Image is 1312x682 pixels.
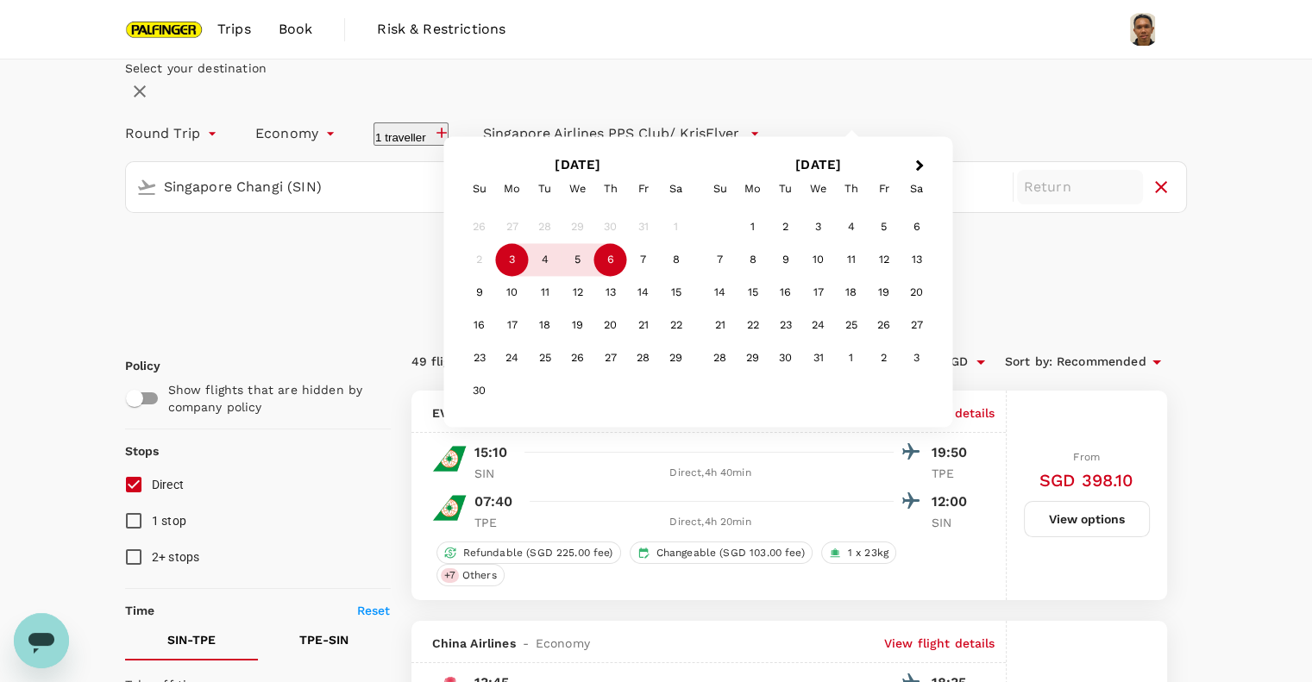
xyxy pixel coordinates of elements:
div: Tuesday [769,172,802,205]
div: Month December, 2025 [704,211,933,375]
div: Direct , 4h 40min [528,465,894,482]
div: Month November, 2025 [463,211,693,408]
p: 07:40 [474,491,513,512]
div: Friday [627,172,660,205]
iframe: Button to launch messaging window [14,613,69,668]
div: Choose Thursday, December 25th, 2025 [835,310,868,342]
div: Choose Wednesday, December 24th, 2025 [802,310,835,342]
div: Choose Monday, November 17th, 2025 [496,310,529,342]
span: 1 stop [152,514,187,528]
div: Choose Tuesday, December 16th, 2025 [769,277,802,310]
div: Tuesday [529,172,562,205]
div: Choose Monday, November 3rd, 2025 [496,244,529,277]
div: Refundable (SGD 225.00 fee) [436,541,621,564]
p: SIN [932,514,975,531]
span: Changeable (SGD 103.00 fee) [650,546,812,560]
strong: Stops [125,444,160,458]
div: Changeable (SGD 103.00 fee) [630,541,813,564]
button: View options [1024,501,1150,537]
div: Choose Monday, December 29th, 2025 [737,342,769,375]
div: Choose Thursday, November 20th, 2025 [594,310,627,342]
span: Recommended [1057,353,1146,372]
span: Risk & Restrictions [377,19,505,40]
img: BR [432,441,467,476]
div: Not available Sunday, October 26th, 2025 [463,211,496,244]
div: Thursday [594,172,627,205]
div: Choose Saturday, January 3rd, 2026 [901,342,933,375]
div: Choose Wednesday, December 10th, 2025 [802,244,835,277]
h6: SGD 398.10 [1039,466,1134,494]
div: Round Trip [125,120,222,147]
div: Choose Friday, November 28th, 2025 [627,342,660,375]
button: 1 traveller [374,122,449,146]
div: Choose Monday, December 22nd, 2025 [737,310,769,342]
div: Choose Monday, November 24th, 2025 [496,342,529,375]
div: Choose Thursday, December 18th, 2025 [835,277,868,310]
span: From [1073,451,1100,463]
div: Choose Friday, November 21st, 2025 [627,310,660,342]
div: Choose Friday, December 5th, 2025 [868,211,901,244]
button: Open [443,185,446,188]
div: Choose Saturday, November 8th, 2025 [660,244,693,277]
span: Trips [217,19,251,40]
p: 12:00 [932,491,975,512]
div: Sunday [704,172,737,205]
div: Choose Saturday, November 15th, 2025 [660,277,693,310]
img: Muhammad Fauzi Bin Ali Akbar [1126,12,1160,47]
div: Choose Saturday, December 13th, 2025 [901,244,933,277]
div: Not available Saturday, November 1st, 2025 [660,211,693,244]
p: SIN [474,465,518,482]
span: 2+ stops [152,550,200,564]
div: 1 x 23kg [821,541,896,564]
div: +7Others [436,564,505,586]
div: Choose Saturday, November 29th, 2025 [660,342,693,375]
div: Wednesday [802,172,835,205]
p: Reset [357,602,391,619]
div: Choose Saturday, December 6th, 2025 [901,211,933,244]
p: 19:50 [932,442,975,463]
div: Not available Wednesday, October 29th, 2025 [562,211,594,244]
div: Sunday [463,172,496,205]
span: EVA Airways [432,404,506,422]
div: Choose Wednesday, November 5th, 2025 [562,244,594,277]
img: Palfinger Asia Pacific Pte Ltd [125,10,204,48]
span: 1 x 23kg [841,546,895,560]
div: Choose Tuesday, December 2nd, 2025 [769,211,802,244]
div: Direct , 4h 20min [528,514,894,531]
span: Sort by : [1005,353,1052,372]
div: Choose Sunday, November 16th, 2025 [463,310,496,342]
p: TPE [932,465,975,482]
div: Choose Thursday, November 13th, 2025 [594,277,627,310]
span: Others [455,568,504,583]
p: TPE [474,514,518,531]
div: Choose Wednesday, December 17th, 2025 [802,277,835,310]
div: Choose Friday, December 12th, 2025 [868,244,901,277]
div: Choose Sunday, December 28th, 2025 [704,342,737,375]
div: Choose Monday, December 8th, 2025 [737,244,769,277]
div: Monday [737,172,769,205]
div: Friday [868,172,901,205]
div: Choose Wednesday, November 12th, 2025 [562,277,594,310]
p: Show flights that are hidden by company policy [168,381,379,416]
div: Choose Monday, December 1st, 2025 [737,211,769,244]
div: Not available Thursday, October 30th, 2025 [594,211,627,244]
span: - [516,635,536,652]
div: Choose Thursday, December 11th, 2025 [835,244,868,277]
div: Choose Tuesday, November 11th, 2025 [529,277,562,310]
div: Choose Tuesday, December 23rd, 2025 [769,310,802,342]
p: Policy [125,357,141,374]
div: Choose Monday, December 15th, 2025 [737,277,769,310]
span: Economy [536,635,590,652]
p: Return [1024,177,1137,197]
div: Choose Friday, January 2nd, 2026 [868,342,901,375]
h2: [DATE] [457,157,698,172]
div: Not available Friday, October 31st, 2025 [627,211,660,244]
div: Choose Wednesday, December 3rd, 2025 [802,211,835,244]
button: Next Month [907,153,935,180]
div: Choose Sunday, December 14th, 2025 [704,277,737,310]
p: Time [125,602,155,619]
div: Choose Sunday, November 30th, 2025 [463,375,496,408]
button: Open [969,350,993,374]
div: Choose Tuesday, December 30th, 2025 [769,342,802,375]
div: Choose Thursday, November 27th, 2025 [594,342,627,375]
